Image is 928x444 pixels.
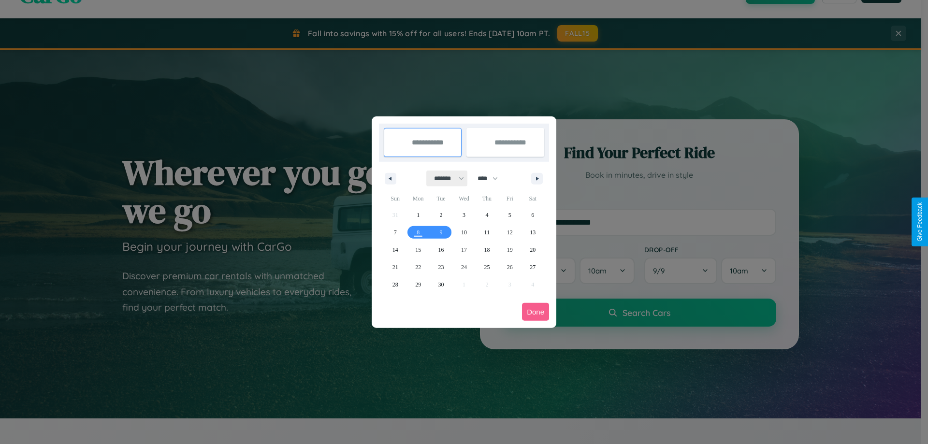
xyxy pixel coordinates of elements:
[484,241,490,258] span: 18
[406,191,429,206] span: Mon
[522,224,544,241] button: 13
[484,258,490,276] span: 25
[522,191,544,206] span: Sat
[430,258,452,276] button: 23
[438,258,444,276] span: 23
[394,224,397,241] span: 7
[392,276,398,293] span: 28
[384,191,406,206] span: Sun
[430,241,452,258] button: 16
[406,206,429,224] button: 1
[498,191,521,206] span: Fri
[415,258,421,276] span: 22
[430,276,452,293] button: 30
[522,206,544,224] button: 6
[484,224,490,241] span: 11
[430,191,452,206] span: Tue
[507,258,513,276] span: 26
[417,206,420,224] span: 1
[507,241,513,258] span: 19
[384,241,406,258] button: 14
[461,241,467,258] span: 17
[531,206,534,224] span: 6
[440,206,443,224] span: 2
[430,224,452,241] button: 9
[415,241,421,258] span: 15
[530,241,536,258] span: 20
[498,258,521,276] button: 26
[463,206,465,224] span: 3
[461,258,467,276] span: 24
[530,258,536,276] span: 27
[438,241,444,258] span: 16
[392,258,398,276] span: 21
[522,258,544,276] button: 27
[498,206,521,224] button: 5
[415,276,421,293] span: 29
[384,276,406,293] button: 28
[452,241,475,258] button: 17
[916,202,923,242] div: Give Feedback
[522,241,544,258] button: 20
[476,224,498,241] button: 11
[406,258,429,276] button: 22
[461,224,467,241] span: 10
[440,224,443,241] span: 9
[417,224,420,241] span: 8
[406,241,429,258] button: 15
[430,206,452,224] button: 2
[476,206,498,224] button: 4
[452,191,475,206] span: Wed
[507,224,513,241] span: 12
[476,258,498,276] button: 25
[438,276,444,293] span: 30
[384,224,406,241] button: 7
[522,303,549,321] button: Done
[384,258,406,276] button: 21
[476,241,498,258] button: 18
[406,224,429,241] button: 8
[498,224,521,241] button: 12
[498,241,521,258] button: 19
[530,224,536,241] span: 13
[508,206,511,224] span: 5
[452,224,475,241] button: 10
[476,191,498,206] span: Thu
[452,258,475,276] button: 24
[452,206,475,224] button: 3
[392,241,398,258] span: 14
[406,276,429,293] button: 29
[485,206,488,224] span: 4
